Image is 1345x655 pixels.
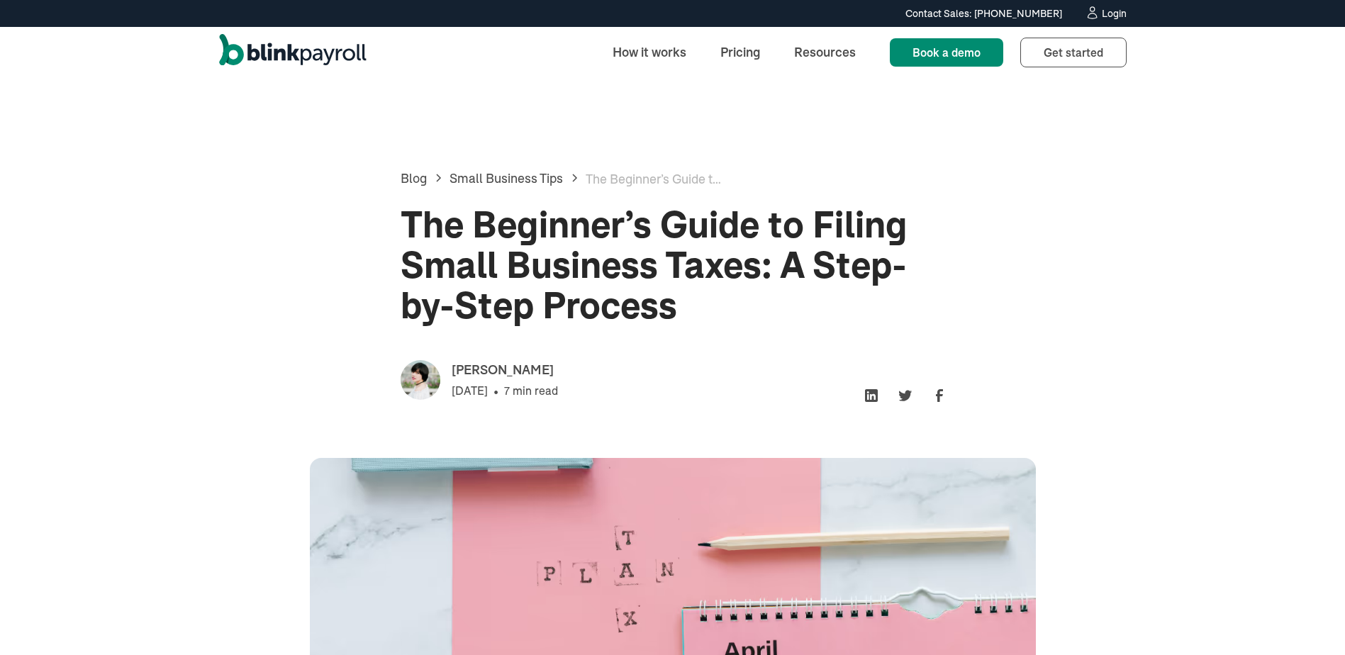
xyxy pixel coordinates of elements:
[783,37,867,67] a: Resources
[493,382,498,401] div: •
[586,169,722,189] div: The Beginner’s Guide to Filing Small Business Taxes: A Step-by-Step Process
[452,360,558,379] div: [PERSON_NAME]
[1044,45,1103,60] span: Get started
[452,382,488,401] div: [DATE]
[401,205,945,327] h1: The Beginner’s Guide to Filing Small Business Taxes: A Step-by-Step Process
[1102,9,1127,18] div: Login
[905,6,1062,21] div: Contact Sales: [PHONE_NUMBER]
[913,45,981,60] span: Book a demo
[1085,6,1127,21] a: Login
[219,34,367,71] a: home
[401,169,427,188] a: Blog
[1020,38,1127,67] a: Get started
[601,37,698,67] a: How it works
[890,38,1003,67] a: Book a demo
[709,37,771,67] a: Pricing
[504,382,558,399] div: 7 min read
[450,169,563,188] a: Small Business Tips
